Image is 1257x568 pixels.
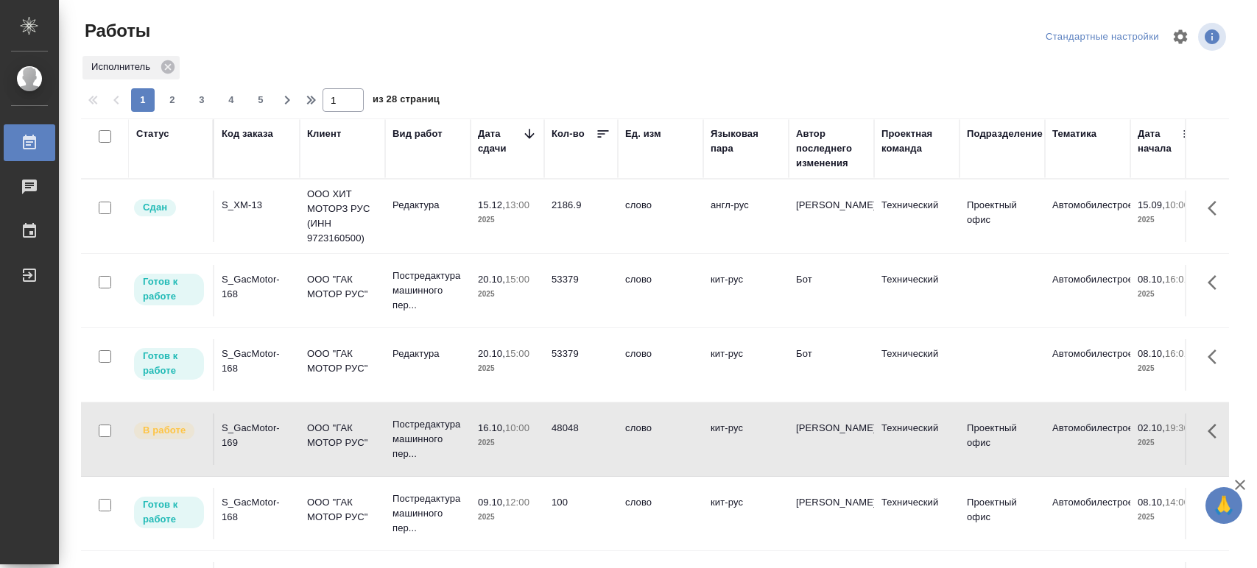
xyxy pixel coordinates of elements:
[544,339,618,391] td: 53379
[307,127,341,141] div: Клиент
[222,127,273,141] div: Код заказа
[249,93,272,107] span: 5
[625,127,661,141] div: Ед. изм
[1052,127,1096,141] div: Тематика
[618,488,703,539] td: слово
[960,191,1045,242] td: Проектный офис
[505,422,529,433] p: 10:00
[789,413,874,465] td: [PERSON_NAME]
[478,436,537,450] p: 2025
[133,272,205,307] div: Исполнитель может приступить к работе
[1165,348,1189,359] p: 16:01
[1052,198,1123,213] p: Автомобилестроение
[789,488,874,539] td: [PERSON_NAME]
[703,191,789,242] td: англ-рус
[1163,19,1198,54] span: Настроить таблицу
[1198,23,1229,51] span: Посмотреть информацию
[505,274,529,285] p: 15:00
[874,265,960,316] td: Технический
[222,421,292,450] div: S_GacMotor-169
[133,347,205,381] div: Исполнитель может приступить к работе
[618,339,703,391] td: слово
[967,127,1043,141] div: Подразделение
[505,497,529,508] p: 12:00
[143,274,195,304] p: Готов к работе
[1138,287,1197,302] p: 2025
[1052,495,1123,510] p: Автомобилестроение
[618,413,703,465] td: слово
[789,339,874,391] td: Бот
[222,495,292,525] div: S_GacMotor-168
[552,127,585,141] div: Кол-во
[1052,421,1123,436] p: Автомобилестроение
[1138,510,1197,525] p: 2025
[881,127,952,156] div: Проектная команда
[1138,361,1197,376] p: 2025
[960,488,1045,539] td: Проектный офис
[505,199,529,210] p: 13:00
[307,272,378,302] p: ООО "ГАК МОТОР РУС"
[143,497,195,527] p: Готов к работе
[1138,127,1182,156] div: Дата начала
[1052,272,1123,287] p: Автомобилестроение
[1138,348,1165,359] p: 08.10,
[703,488,789,539] td: кит-рус
[618,265,703,316] td: слово
[960,413,1045,465] td: Проектный офис
[392,347,463,361] p: Редактура
[133,421,205,441] div: Исполнитель выполняет работу
[1199,265,1234,300] button: Здесь прячутся важные кнопки
[505,348,529,359] p: 15:00
[392,198,463,213] p: Редактура
[222,198,292,213] div: S_XM-13
[1211,490,1236,521] span: 🙏
[703,265,789,316] td: кит-рус
[1138,274,1165,285] p: 08.10,
[1138,436,1197,450] p: 2025
[161,88,184,112] button: 2
[478,274,505,285] p: 20.10,
[1138,497,1165,508] p: 08.10,
[789,265,874,316] td: Бот
[874,413,960,465] td: Технический
[392,127,443,141] div: Вид работ
[478,213,537,227] p: 2025
[249,88,272,112] button: 5
[1165,422,1189,433] p: 19:30
[1199,488,1234,523] button: Здесь прячутся важные кнопки
[373,90,440,112] span: из 28 страниц
[478,422,505,433] p: 16.10,
[1138,213,1197,227] p: 2025
[1042,26,1163,49] div: split button
[703,339,789,391] td: кит-рус
[544,191,618,242] td: 2186.9
[1199,339,1234,374] button: Здесь прячутся важные кнопки
[190,88,214,112] button: 3
[711,127,781,156] div: Языковая пара
[478,199,505,210] p: 15.12,
[392,491,463,536] p: Постредактура машинного пер...
[1165,274,1189,285] p: 16:01
[219,88,243,112] button: 4
[1199,413,1234,449] button: Здесь прячутся важные кнопки
[307,187,378,246] p: ООО ХИТ МОТОРЗ РУС (ИНН 9723160500)
[222,272,292,302] div: S_GacMotor-168
[1165,199,1189,210] p: 10:00
[478,287,537,302] p: 2025
[478,510,537,525] p: 2025
[1165,497,1189,508] p: 14:00
[478,361,537,376] p: 2025
[219,93,243,107] span: 4
[796,127,867,171] div: Автор последнего изменения
[307,495,378,525] p: ООО "ГАК МОТОР РУС"
[190,93,214,107] span: 3
[143,349,195,378] p: Готов к работе
[618,191,703,242] td: слово
[392,417,463,461] p: Постредактура машинного пер...
[307,421,378,450] p: ООО "ГАК МОТОР РУС"
[82,56,180,79] div: Исполнитель
[874,339,960,391] td: Технический
[143,423,186,438] p: В работе
[161,93,184,107] span: 2
[143,200,167,215] p: Сдан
